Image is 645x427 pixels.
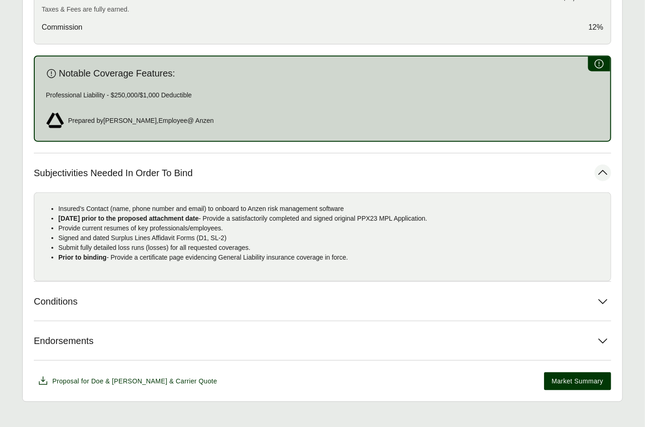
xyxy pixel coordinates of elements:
[34,335,94,347] span: Endorsements
[34,153,611,192] button: Subjectivities Needed In Order To Bind
[34,167,193,179] span: Subjectivities Needed In Order To Bind
[91,377,168,385] span: Doe & [PERSON_NAME]
[42,5,603,14] p: Taxes & Fees are fully earned.
[544,372,611,390] button: Market Summary
[58,233,603,243] p: Signed and dated Surplus Lines Affidavit Forms (D1, SL-2)
[34,321,611,360] button: Endorsements
[58,243,603,253] p: Submit fully detailed loss runs (losses) for all requested coverages.
[34,372,221,390] button: Proposal for Doe & [PERSON_NAME] & Carrier Quote
[58,254,106,261] strong: Prior to binding
[58,223,603,233] p: Provide current resumes of key professionals/employees.
[34,296,78,307] span: Conditions
[34,282,611,321] button: Conditions
[58,215,199,222] strong: [DATE] prior to the proposed attachment date
[52,376,217,386] span: Proposal for
[552,376,603,386] span: Market Summary
[58,214,603,223] p: - Provide a satisfactorily completed and signed original PPX23 MPL Application.
[46,90,599,100] p: Professional Liability - $250,000/$1,000 Deductible
[58,204,603,214] p: Insured's Contact (name, phone number and email) to onboard to Anzen risk management software
[42,22,82,33] span: Commission
[58,253,603,262] p: - Provide a certificate page evidencing General Liability insurance coverage in force.
[589,22,603,33] span: 12%
[169,377,217,385] span: & Carrier Quote
[59,68,175,79] span: Notable Coverage Features:
[68,116,214,126] span: Prepared by [PERSON_NAME] , Employee @ Anzen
